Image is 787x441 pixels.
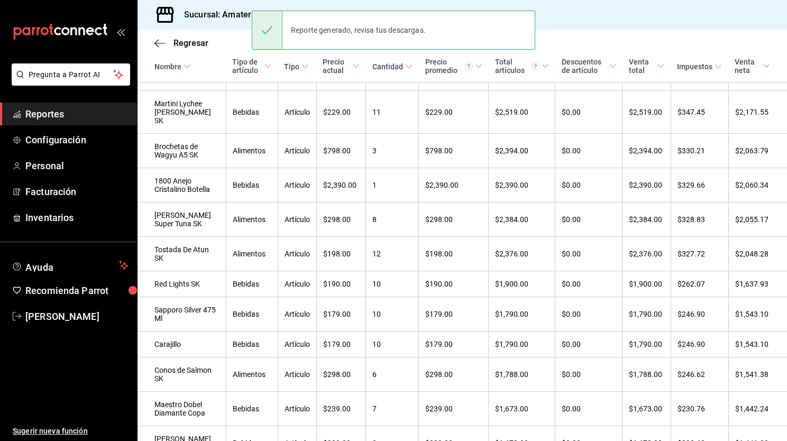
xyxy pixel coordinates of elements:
[323,58,359,75] span: Precio actual
[278,91,316,134] td: Artículo
[623,357,671,392] td: $1,788.00
[138,203,226,237] td: [PERSON_NAME] Super Tuna SK
[425,58,473,75] div: Precio promedio
[25,107,129,121] span: Reportes
[366,134,419,168] td: 3
[419,203,489,237] td: $298.00
[728,332,787,357] td: $1,543.10
[226,357,278,392] td: Alimentos
[623,297,671,332] td: $1,790.00
[425,58,482,75] span: Precio promedio
[419,392,489,426] td: $239.00
[226,168,278,203] td: Bebidas
[138,91,226,134] td: Martini Lychee [PERSON_NAME] SK
[555,392,623,426] td: $0.00
[154,38,208,48] button: Regresar
[555,357,623,392] td: $0.00
[316,168,365,203] td: $2,390.00
[419,332,489,357] td: $179.00
[562,58,607,75] div: Descuentos de artículo
[138,168,226,203] td: 1800 Anejo Cristalino Botella
[226,134,278,168] td: Alimentos
[623,203,671,237] td: $2,384.00
[495,58,539,75] div: Total artículos
[495,58,549,75] span: Total artículos
[25,159,129,173] span: Personal
[138,332,226,357] td: Carajillo
[282,19,434,42] div: Reporte generado, revisa tus descargas.
[671,91,728,134] td: $347.45
[555,168,623,203] td: $0.00
[154,62,181,71] div: Nombre
[116,27,125,36] button: open_drawer_menu
[623,332,671,357] td: $1,790.00
[728,357,787,392] td: $1,541.38
[623,91,671,134] td: $2,519.00
[278,271,316,297] td: Artículo
[316,392,365,426] td: $239.00
[316,357,365,392] td: $298.00
[735,58,761,75] div: Venta neta
[671,237,728,271] td: $327.72
[278,357,316,392] td: Artículo
[323,58,350,75] div: Precio actual
[278,332,316,357] td: Artículo
[671,271,728,297] td: $262.07
[728,203,787,237] td: $2,055.17
[623,237,671,271] td: $2,376.00
[671,297,728,332] td: $246.90
[138,297,226,332] td: Sapporo Silver 475 Ml
[316,203,365,237] td: $298.00
[419,168,489,203] td: $2,390.00
[623,134,671,168] td: $2,394.00
[366,271,419,297] td: 10
[728,297,787,332] td: $1,543.10
[278,297,316,332] td: Artículo
[278,392,316,426] td: Artículo
[25,185,129,199] span: Facturación
[728,237,787,271] td: $2,048.28
[555,134,623,168] td: $0.00
[138,271,226,297] td: Red Lights SK
[226,297,278,332] td: Bebidas
[532,62,539,70] svg: El total artículos considera cambios de precios en los artículos así como costos adicionales por ...
[316,91,365,134] td: $229.00
[465,62,473,70] svg: Precio promedio = Total artículos / cantidad
[138,134,226,168] td: Brochetas de Wagyu A5 SK
[489,297,555,332] td: $1,790.00
[671,332,728,357] td: $246.90
[629,58,664,75] span: Venta total
[629,58,655,75] div: Venta total
[366,297,419,332] td: 10
[366,332,419,357] td: 10
[489,392,555,426] td: $1,673.00
[623,168,671,203] td: $2,390.00
[419,91,489,134] td: $229.00
[226,237,278,271] td: Alimentos
[226,271,278,297] td: Bebidas
[176,8,323,21] h3: Sucursal: Amaterasu (Metropolitan)
[419,357,489,392] td: $298.00
[489,271,555,297] td: $1,900.00
[728,134,787,168] td: $2,063.79
[316,271,365,297] td: $190.00
[366,168,419,203] td: 1
[12,63,130,86] button: Pregunta a Parrot AI
[366,203,419,237] td: 8
[284,62,309,71] span: Tipo
[25,210,129,225] span: Inventarios
[284,62,299,71] div: Tipo
[623,392,671,426] td: $1,673.00
[623,271,671,297] td: $1,900.00
[489,134,555,168] td: $2,394.00
[728,392,787,426] td: $1,442.24
[372,62,413,71] span: Cantidad
[366,357,419,392] td: 6
[138,392,226,426] td: Maestro Dobel Diamante Copa
[138,357,226,392] td: Conos de Salmon SK
[489,91,555,134] td: $2,519.00
[316,134,365,168] td: $798.00
[13,426,129,437] span: Sugerir nueva función
[226,392,278,426] td: Bebidas
[7,77,130,88] a: Pregunta a Parrot AI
